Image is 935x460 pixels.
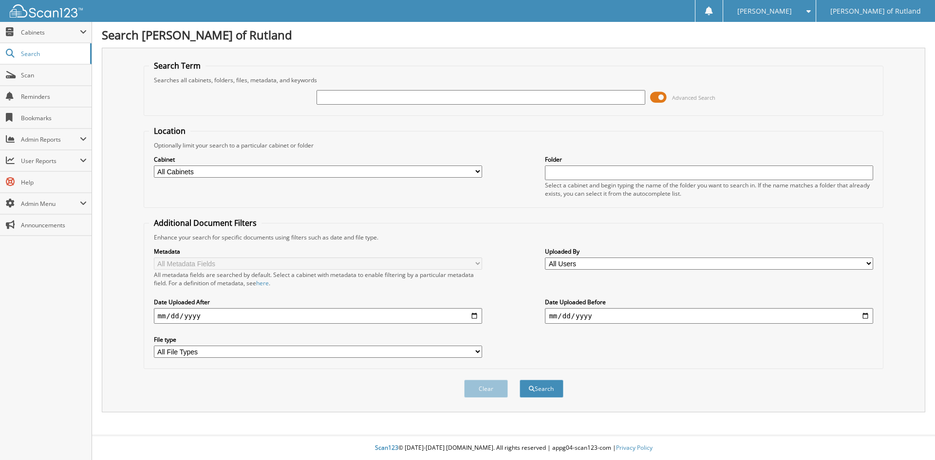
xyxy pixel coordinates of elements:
[102,27,925,43] h1: Search [PERSON_NAME] of Rutland
[21,71,87,79] span: Scan
[520,380,563,398] button: Search
[545,247,873,256] label: Uploaded By
[149,126,190,136] legend: Location
[21,135,80,144] span: Admin Reports
[21,157,80,165] span: User Reports
[154,247,482,256] label: Metadata
[154,155,482,164] label: Cabinet
[21,92,87,101] span: Reminders
[21,221,87,229] span: Announcements
[21,178,87,186] span: Help
[154,298,482,306] label: Date Uploaded After
[154,271,482,287] div: All metadata fields are searched by default. Select a cabinet with metadata to enable filtering b...
[545,155,873,164] label: Folder
[737,8,792,14] span: [PERSON_NAME]
[616,443,653,452] a: Privacy Policy
[464,380,508,398] button: Clear
[830,8,921,14] span: [PERSON_NAME] of Rutland
[149,76,879,84] div: Searches all cabinets, folders, files, metadata, and keywords
[154,308,482,324] input: start
[149,233,879,241] div: Enhance your search for specific documents using filters such as date and file type.
[92,436,935,460] div: © [DATE]-[DATE] [DOMAIN_NAME]. All rights reserved | appg04-scan123-com |
[154,335,482,344] label: File type
[375,443,398,452] span: Scan123
[21,200,80,208] span: Admin Menu
[256,279,269,287] a: here
[21,114,87,122] span: Bookmarks
[149,141,879,149] div: Optionally limit your search to a particular cabinet or folder
[545,308,873,324] input: end
[149,60,206,71] legend: Search Term
[545,181,873,198] div: Select a cabinet and begin typing the name of the folder you want to search in. If the name match...
[21,28,80,37] span: Cabinets
[10,4,83,18] img: scan123-logo-white.svg
[149,218,262,228] legend: Additional Document Filters
[545,298,873,306] label: Date Uploaded Before
[672,94,715,101] span: Advanced Search
[21,50,85,58] span: Search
